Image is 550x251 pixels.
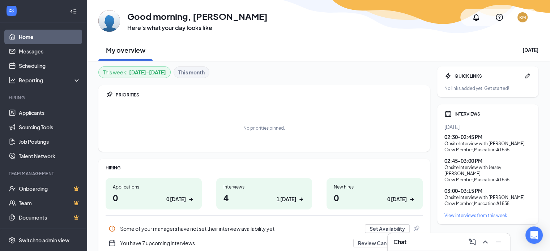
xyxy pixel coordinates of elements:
[19,134,81,149] a: Job Postings
[9,95,79,101] div: Hiring
[334,184,415,190] div: New hires
[106,236,423,250] div: You have 7 upcoming interviews
[327,178,423,209] a: New hires00 [DATE]ArrowRight
[106,46,145,55] h2: My overview
[19,210,81,225] a: DocumentsCrown
[387,195,407,203] div: 0 [DATE]
[298,196,305,203] svg: ArrowRight
[223,191,305,204] h1: 4
[9,170,79,177] div: Team Management
[444,123,531,130] div: [DATE]
[106,221,423,236] a: InfoSome of your managers have not set their interview availability yetSet AvailabilityPin
[9,77,16,84] svg: Analysis
[116,92,423,98] div: PRIORITIES
[19,225,81,239] a: SurveysCrown
[166,195,186,203] div: 0 [DATE]
[444,187,531,194] div: 03:00 - 03:15 PM
[106,221,423,236] div: Some of your managers have not set their interview availability yet
[444,133,531,140] div: 02:30 - 02:45 PM
[216,178,312,209] a: Interviews41 [DATE]ArrowRight
[19,105,81,120] a: Applicants
[19,181,81,196] a: OnboardingCrown
[106,165,423,171] div: HIRING
[108,239,116,247] svg: CalendarNew
[120,239,349,247] div: You have 7 upcoming interviews
[524,72,531,79] svg: Pen
[519,14,526,21] div: KM
[523,46,538,53] div: [DATE]
[393,238,406,246] h3: Chat
[444,200,531,207] div: Crew Member , Muscatine #1535
[353,239,410,247] button: Review Candidates
[495,13,504,22] svg: QuestionInfo
[444,72,452,79] svg: Bolt
[129,68,166,76] b: [DATE] - [DATE]
[19,237,69,244] div: Switch to admin view
[472,13,481,22] svg: Notifications
[120,225,361,232] div: Some of your managers have not set their interview availability yet
[178,68,205,76] b: This month
[444,157,531,164] div: 02:45 - 03:00 PM
[223,184,305,190] div: Interviews
[243,125,285,131] div: No priorities pinned.
[106,178,202,209] a: Applications00 [DATE]ArrowRight
[127,10,268,22] h1: Good morning, [PERSON_NAME]
[70,8,77,15] svg: Collapse
[408,196,415,203] svg: ArrowRight
[19,196,81,210] a: TeamCrown
[187,196,195,203] svg: ArrowRight
[444,164,531,177] div: Onsite Interview with Jersey [PERSON_NAME]
[468,238,477,246] svg: ComposeMessage
[19,120,81,134] a: Sourcing Tools
[413,225,420,232] svg: Pin
[19,149,81,163] a: Talent Network
[444,140,531,147] div: Onsite Interview with [PERSON_NAME]
[479,236,491,248] button: ChevronUp
[444,147,531,153] div: Crew Member , Muscatine #1535
[493,236,504,248] button: Minimize
[334,191,415,204] h1: 0
[277,195,296,203] div: 1 [DATE]
[525,226,543,244] div: Open Intercom Messenger
[108,225,116,232] svg: Info
[19,59,81,73] a: Scheduling
[466,236,478,248] button: ComposeMessage
[19,77,81,84] div: Reporting
[113,191,195,204] h1: 0
[455,111,531,117] div: INTERVIEWS
[455,73,521,79] div: QUICK LINKS
[481,238,490,246] svg: ChevronUp
[19,44,81,59] a: Messages
[19,30,81,44] a: Home
[444,110,452,117] svg: Calendar
[444,194,531,200] div: Onsite Interview with [PERSON_NAME]
[8,7,15,14] svg: WorkstreamLogo
[494,238,503,246] svg: Minimize
[444,212,531,218] a: View interviews from this week
[106,236,423,250] a: CalendarNewYou have 7 upcoming interviewsReview CandidatesPin
[365,224,410,233] button: Set Availability
[106,91,113,98] svg: Pin
[103,68,166,76] div: This week :
[444,177,531,183] div: Crew Member , Muscatine #1535
[9,237,16,244] svg: Settings
[444,85,531,91] div: No links added yet. Get started!
[98,10,120,32] img: Koren Miller
[127,24,268,32] h3: Here’s what your day looks like
[113,184,195,190] div: Applications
